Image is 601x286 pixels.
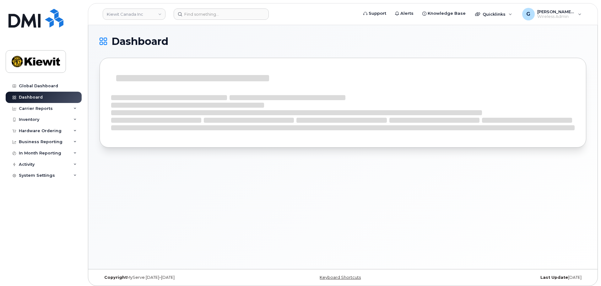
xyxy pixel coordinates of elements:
[540,275,568,280] strong: Last Update
[104,275,127,280] strong: Copyright
[100,275,262,280] div: MyServe [DATE]–[DATE]
[320,275,361,280] a: Keyboard Shortcuts
[111,37,168,46] span: Dashboard
[424,275,586,280] div: [DATE]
